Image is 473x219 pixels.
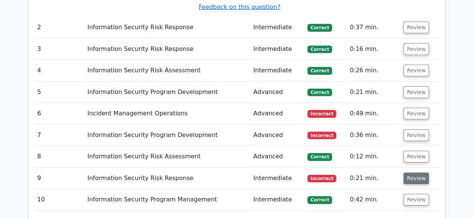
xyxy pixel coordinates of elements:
button: Review [403,151,429,162]
td: 4 [34,60,85,81]
td: 8 [34,146,85,167]
td: Intermediate [250,189,304,210]
td: Advanced [250,146,304,167]
td: Advanced [250,125,304,146]
td: 0:16 min. [347,39,400,60]
td: Information Security Risk Response [85,17,251,38]
button: Review [403,86,429,98]
td: Advanced [250,103,304,124]
a: Feedback on this question? [199,3,280,10]
td: Information Security Risk Assessment [85,60,251,81]
td: Incident Management Operations [85,103,251,124]
td: Intermediate [250,17,304,38]
td: 0:21 min. [347,168,400,189]
span: Incorrect [307,132,336,139]
td: Intermediate [250,39,304,60]
td: 5 [34,82,85,103]
td: Information Security Risk Response [85,39,251,60]
span: Correct [307,196,332,204]
td: 0:37 min. [347,17,400,38]
td: Information Security Program Development [85,125,251,146]
td: 3 [34,39,85,60]
td: 6 [34,103,85,124]
td: 2 [34,17,85,38]
button: Review [403,65,429,76]
button: Review [403,130,429,141]
button: Review [403,22,429,33]
td: Information Security Program Management [85,189,251,210]
td: Information Security Risk Assessment [85,146,251,167]
td: Information Security Risk Response [85,168,251,189]
span: Correct [307,67,332,74]
span: Correct [307,46,332,53]
td: 9 [34,168,85,189]
button: Review [403,173,429,184]
td: 7 [34,125,85,146]
span: Incorrect [307,110,336,118]
span: Incorrect [307,175,336,182]
td: Intermediate [250,60,304,81]
span: Correct [307,89,332,96]
td: Advanced [250,82,304,103]
button: Review [403,108,429,119]
button: Review [403,194,429,206]
td: 0:21 min. [347,82,400,103]
button: Review [403,43,429,55]
td: 10 [34,189,85,210]
td: 0:12 min. [347,146,400,167]
td: Intermediate [250,168,304,189]
td: Information Security Program Development [85,82,251,103]
span: Correct [307,24,332,31]
td: 0:49 min. [347,103,400,124]
span: Correct [307,153,332,161]
td: 0:42 min. [347,189,400,210]
td: 0:36 min. [347,125,400,146]
td: 0:26 min. [347,60,400,81]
